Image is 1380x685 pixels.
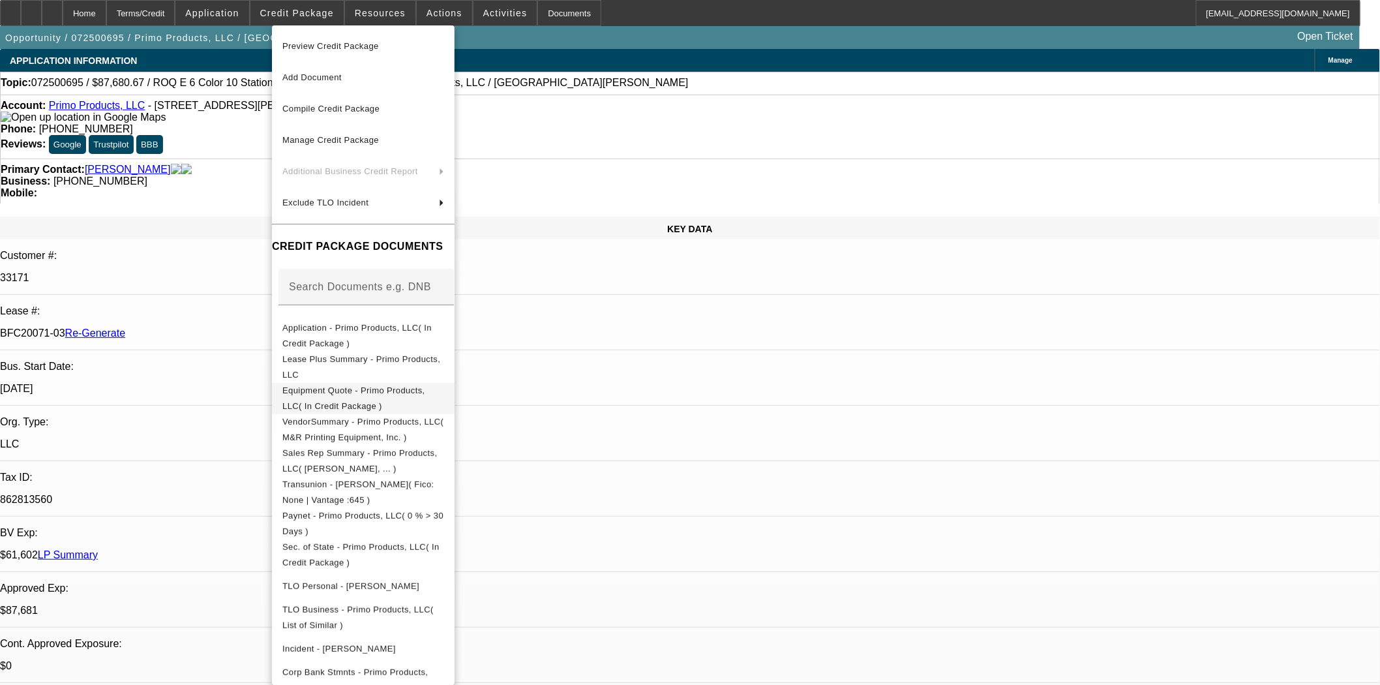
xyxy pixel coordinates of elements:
button: Sales Rep Summary - Primo Products, LLC( Wesolowski, ... ) [272,445,455,476]
span: Lease Plus Summary - Primo Products, LLC [282,354,440,379]
button: TLO Personal - Procopio, Paul [272,570,455,601]
h4: CREDIT PACKAGE DOCUMENTS [272,239,455,254]
button: VendorSummary - Primo Products, LLC( M&R Printing Equipment, Inc. ) [272,414,455,445]
button: Paynet - Primo Products, LLC( 0 % > 30 Days ) [272,508,455,539]
span: Add Document [282,72,342,82]
span: Compile Credit Package [282,104,380,114]
mat-label: Search Documents e.g. DNB [289,281,431,292]
span: TLO Business - Primo Products, LLC( List of Similar ) [282,604,434,630]
span: Incident - [PERSON_NAME] [282,643,396,653]
span: Sec. of State - Primo Products, LLC( In Credit Package ) [282,541,440,567]
span: Sales Rep Summary - Primo Products, LLC( [PERSON_NAME], ... ) [282,448,437,473]
span: Paynet - Primo Products, LLC( 0 % > 30 Days ) [282,510,443,536]
button: Transunion - Procopio, Paul( Fico: None | Vantage :645 ) [272,476,455,508]
span: Preview Credit Package [282,41,379,51]
span: TLO Personal - [PERSON_NAME] [282,581,419,590]
span: Manage Credit Package [282,135,379,145]
button: Incident - Procopio, Paul [272,633,455,664]
button: Application - Primo Products, LLC( In Credit Package ) [272,320,455,351]
span: Equipment Quote - Primo Products, LLC( In Credit Package ) [282,385,425,410]
span: Application - Primo Products, LLC( In Credit Package ) [282,322,432,348]
span: Transunion - [PERSON_NAME]( Fico: None | Vantage :645 ) [282,479,434,504]
button: Lease Plus Summary - Primo Products, LLC [272,351,455,382]
button: Sec. of State - Primo Products, LLC( In Credit Package ) [272,539,455,570]
button: TLO Business - Primo Products, LLC( List of Similar ) [272,601,455,633]
button: Equipment Quote - Primo Products, LLC( In Credit Package ) [272,382,455,414]
span: VendorSummary - Primo Products, LLC( M&R Printing Equipment, Inc. ) [282,416,443,442]
span: Exclude TLO Incident [282,198,368,207]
